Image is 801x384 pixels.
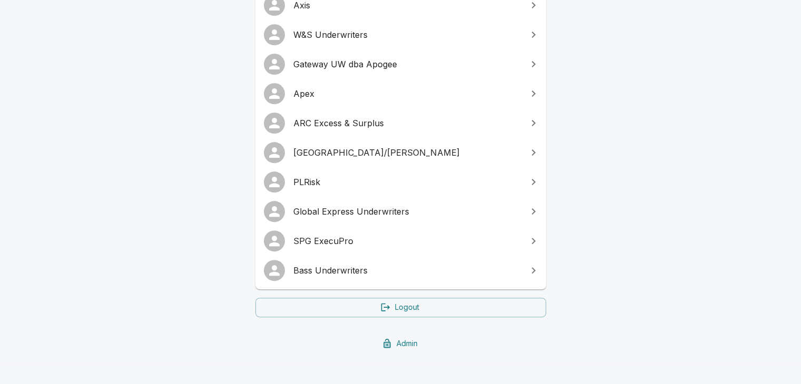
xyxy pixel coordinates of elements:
span: [GEOGRAPHIC_DATA]/[PERSON_NAME] [293,146,521,159]
a: ARC Excess & Surplus [255,108,546,138]
span: ARC Excess & Surplus [293,117,521,129]
span: Apex [293,87,521,100]
a: Admin [255,334,546,353]
a: [GEOGRAPHIC_DATA]/[PERSON_NAME] [255,138,546,167]
a: W&S Underwriters [255,20,546,49]
a: Logout [255,298,546,317]
span: Global Express Underwriters [293,205,521,218]
span: W&S Underwriters [293,28,521,41]
a: SPG ExecuPro [255,226,546,256]
span: Gateway UW dba Apogee [293,58,521,70]
a: PLRisk [255,167,546,197]
a: Gateway UW dba Apogee [255,49,546,79]
span: PLRisk [293,176,521,188]
span: Bass Underwriters [293,264,521,277]
span: SPG ExecuPro [293,235,521,247]
a: Global Express Underwriters [255,197,546,226]
a: Apex [255,79,546,108]
a: Bass Underwriters [255,256,546,285]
